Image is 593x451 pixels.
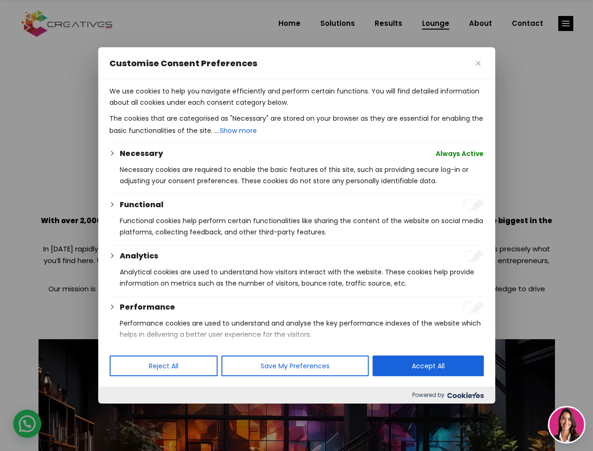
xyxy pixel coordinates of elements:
input: Enable Analytics [463,250,484,262]
span: Always Active [436,148,484,159]
p: Functional cookies help perform certain functionalities like sharing the content of the website o... [120,215,484,238]
img: agent [549,407,584,442]
p: We use cookies to help you navigate efficiently and perform certain functions. You will find deta... [109,86,484,108]
div: Customise Consent Preferences [98,47,495,404]
button: Performance [120,302,175,313]
button: Analytics [120,250,158,262]
button: Close [472,58,484,69]
input: Enable Functional [463,199,484,210]
button: Necessary [120,148,163,159]
p: Analytical cookies are used to understand how visitors interact with the website. These cookies h... [120,266,484,289]
button: Accept All [372,356,484,376]
img: Cookieyes logo [447,392,484,398]
p: Necessary cookies are required to enable the basic features of this site, such as providing secur... [120,164,484,187]
button: Save My Preferences [221,356,369,376]
div: Powered by [98,387,495,404]
span: Customise Consent Preferences [109,58,257,69]
p: Performance cookies are used to understand and analyse the key performance indexes of the website... [120,318,484,340]
input: Enable Performance [463,302,484,313]
button: Show more [219,124,258,137]
button: Reject All [109,356,217,376]
p: The cookies that are categorised as "Necessary" are stored on your browser as they are essential ... [109,113,484,137]
button: Functional [120,199,163,210]
img: Close [476,61,480,66]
